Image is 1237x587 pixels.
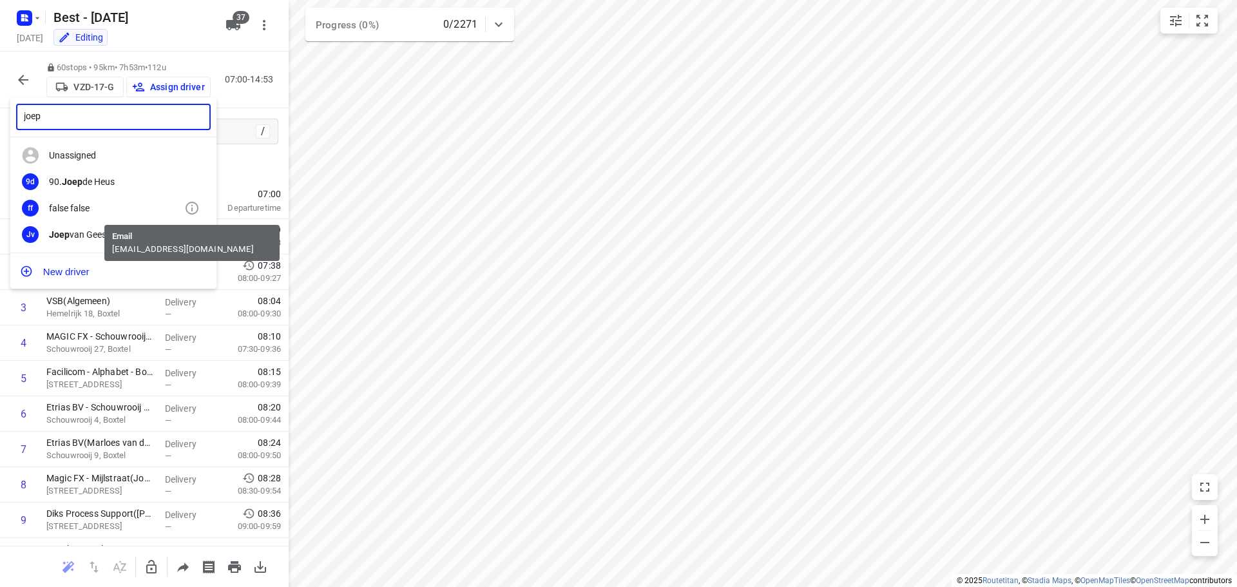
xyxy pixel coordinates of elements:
div: Jv [22,226,39,243]
div: Unassigned [10,142,216,169]
div: 9d90.Joepde Heus [10,169,216,195]
div: van Geest [49,229,184,240]
div: JvJoepvan Geest [10,221,216,247]
div: 90. de Heus [49,177,184,187]
button: New driver [10,258,216,284]
div: fffalse false [10,195,216,221]
div: Unassigned [49,150,184,160]
b: Joep [49,229,70,240]
div: ff [22,200,39,217]
input: Assign to... [16,104,211,130]
div: false false [49,203,184,213]
div: 9d [22,173,39,190]
b: Joep [62,177,82,187]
